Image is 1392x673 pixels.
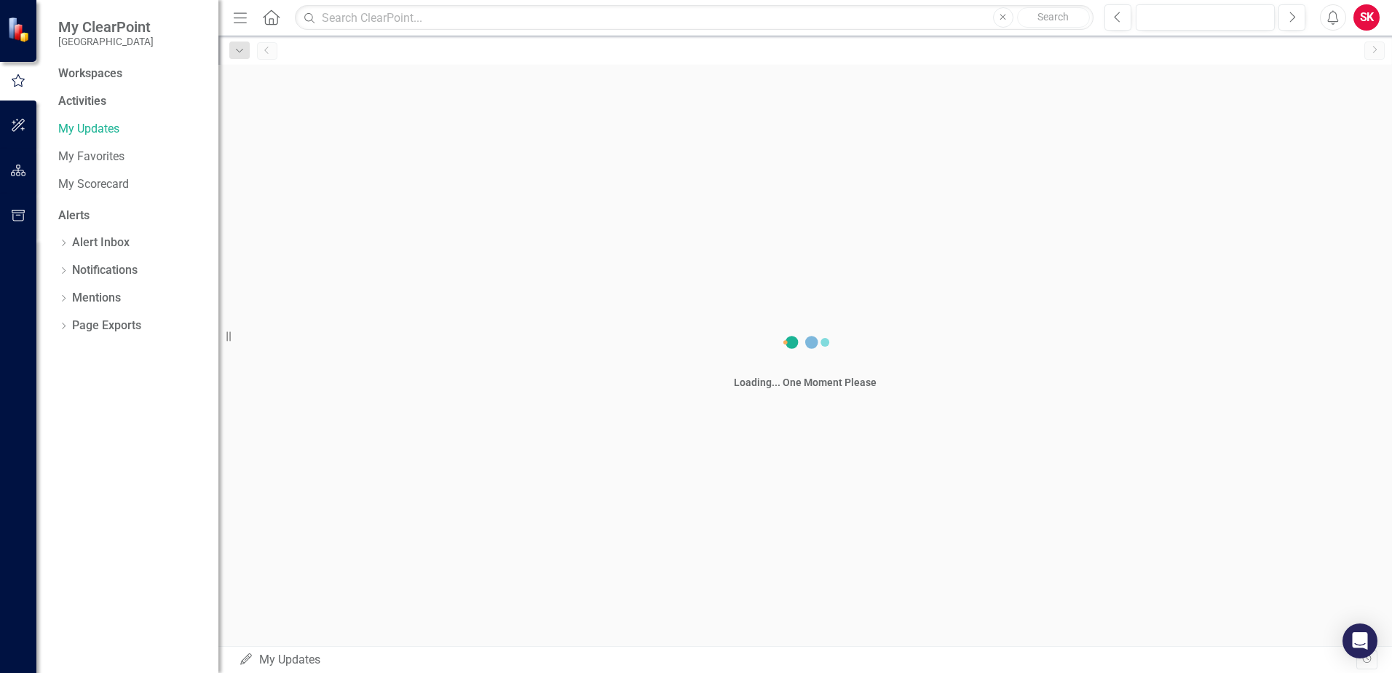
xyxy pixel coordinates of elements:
[72,262,138,279] a: Notifications
[1037,11,1069,23] span: Search
[1017,7,1090,28] button: Search
[72,235,130,251] a: Alert Inbox
[58,93,204,110] div: Activities
[239,652,1356,669] div: My Updates
[7,16,33,42] img: ClearPoint Strategy
[72,290,121,307] a: Mentions
[58,66,122,82] div: Workspaces
[1342,623,1377,658] div: Open Intercom Messenger
[58,36,154,47] small: [GEOGRAPHIC_DATA]
[58,208,204,224] div: Alerts
[1353,4,1380,31] button: SK
[72,318,141,334] a: Page Exports
[295,5,1094,31] input: Search ClearPoint...
[734,375,877,390] div: Loading... One Moment Please
[58,149,204,165] a: My Favorites
[58,176,204,193] a: My Scorecard
[58,18,154,36] span: My ClearPoint
[58,121,204,138] a: My Updates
